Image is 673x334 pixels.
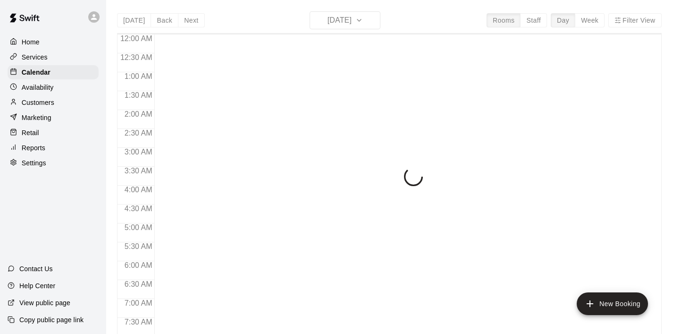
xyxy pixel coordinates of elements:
span: 4:30 AM [122,205,155,213]
a: Availability [8,80,99,94]
span: 12:30 AM [118,53,155,61]
p: View public page [19,298,70,308]
span: 2:00 AM [122,110,155,118]
p: Marketing [22,113,51,122]
p: Copy public page link [19,315,84,325]
span: 2:30 AM [122,129,155,137]
p: Retail [22,128,39,137]
p: Reports [22,143,45,153]
a: Marketing [8,111,99,125]
span: 4:00 AM [122,186,155,194]
span: 7:00 AM [122,299,155,307]
span: 1:00 AM [122,72,155,80]
a: Calendar [8,65,99,79]
button: add [577,292,648,315]
a: Settings [8,156,99,170]
span: 12:00 AM [118,34,155,43]
span: 6:30 AM [122,280,155,288]
p: Customers [22,98,54,107]
a: Retail [8,126,99,140]
span: 3:00 AM [122,148,155,156]
p: Contact Us [19,264,53,274]
p: Help Center [19,281,55,291]
p: Calendar [22,68,50,77]
p: Services [22,52,48,62]
span: 1:30 AM [122,91,155,99]
span: 5:00 AM [122,223,155,231]
span: 7:30 AM [122,318,155,326]
a: Services [8,50,99,64]
span: 3:30 AM [122,167,155,175]
a: Reports [8,141,99,155]
span: 6:00 AM [122,261,155,269]
p: Settings [22,158,46,168]
p: Home [22,37,40,47]
p: Availability [22,83,54,92]
span: 5:30 AM [122,242,155,250]
a: Home [8,35,99,49]
a: Customers [8,95,99,110]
